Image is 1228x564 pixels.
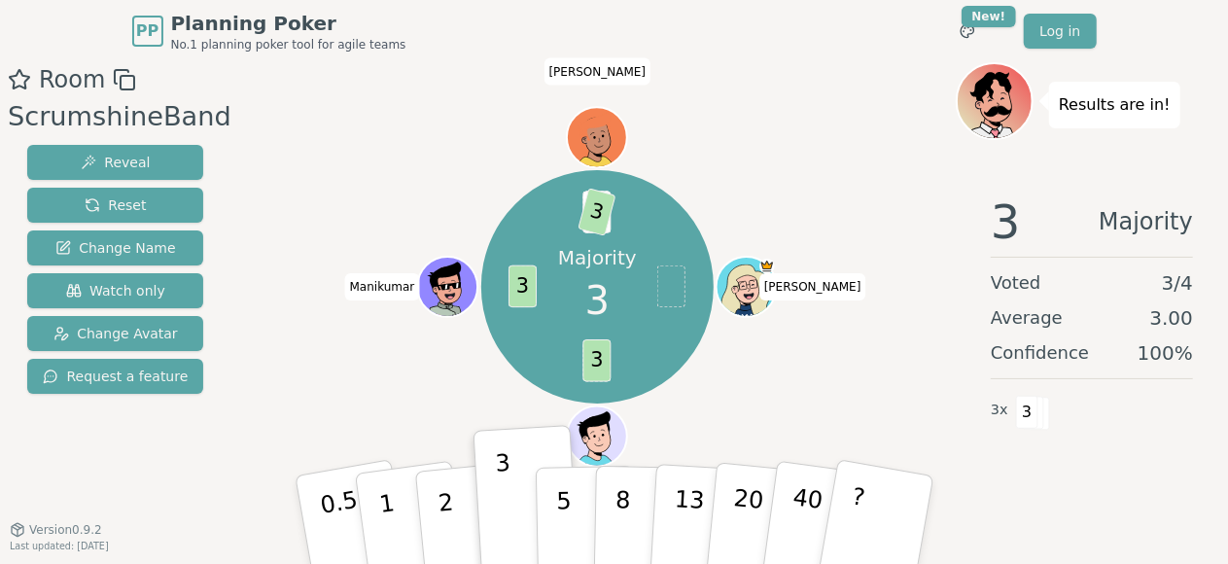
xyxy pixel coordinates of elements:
a: Log in [1024,14,1096,49]
button: New! [950,14,985,49]
span: Last updated: [DATE] [10,541,109,551]
button: Click to change your avatar [569,408,625,465]
button: Watch only [27,273,203,308]
span: Version 0.9.2 [29,522,102,538]
span: Reset [85,195,146,215]
span: Request a feature [43,367,188,386]
span: 3 [585,271,610,330]
span: Reveal [81,153,150,172]
button: Reset [27,188,203,223]
span: Confidence [991,339,1089,367]
span: Majority [1099,198,1193,245]
button: Add as favourite [8,62,31,97]
button: Request a feature [27,359,203,394]
p: 3 [494,449,515,555]
span: Change Name [55,238,175,258]
div: ScrumshineBand [8,97,231,137]
span: 2 [583,192,612,234]
span: Click to change your name [345,273,420,300]
span: No.1 planning poker tool for agile teams [171,37,406,53]
span: Click to change your name [544,57,651,85]
button: Change Avatar [27,316,203,351]
span: Voted [991,269,1041,297]
span: Planning Poker [171,10,406,37]
button: Change Name [27,230,203,265]
span: 3 / 4 [1162,269,1193,297]
span: 3 x [991,400,1008,421]
span: 3 [1016,396,1038,429]
button: Reveal [27,145,203,180]
span: PP [136,19,158,43]
span: 3.00 [1149,304,1193,332]
span: 3 [509,265,538,308]
span: 3 [579,189,616,237]
p: Results are in! [1059,91,1171,119]
div: New! [962,6,1017,27]
p: Majority [558,244,637,271]
span: Watch only [66,281,165,300]
button: Version0.9.2 [10,522,102,538]
span: Room [39,62,105,97]
span: Click to change your name [759,273,866,300]
span: 3 [583,339,612,382]
span: Average [991,304,1063,332]
span: Susset SM is the host [760,259,775,273]
span: Change Avatar [53,324,178,343]
a: PPPlanning PokerNo.1 planning poker tool for agile teams [132,10,406,53]
span: 3 [991,198,1021,245]
span: 100 % [1138,339,1193,367]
